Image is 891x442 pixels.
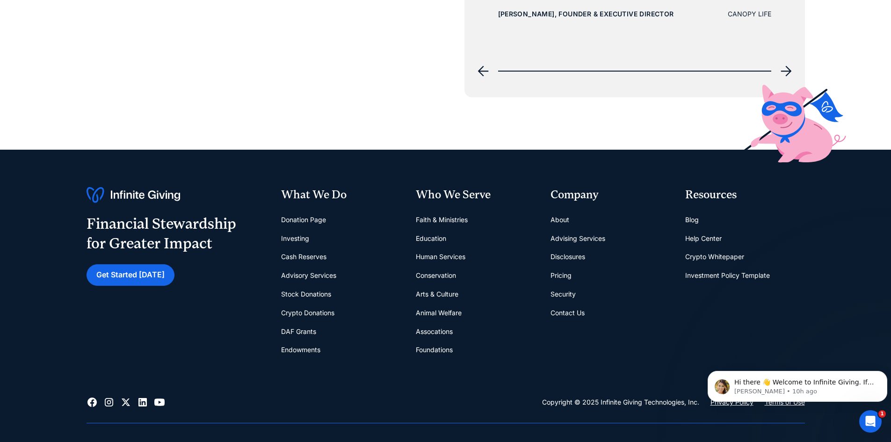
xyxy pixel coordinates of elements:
[878,410,886,418] span: 1
[281,247,326,266] a: Cash Reserves
[281,187,401,203] div: What We Do
[685,187,805,203] div: Resources
[728,8,771,20] div: CANOPY LIFE
[416,229,446,248] a: Education
[281,229,309,248] a: Investing
[281,341,320,359] a: Endowments
[685,247,744,266] a: Crypto Whitepaper
[281,266,336,285] a: Advisory Services
[542,397,699,408] div: Copyright © 2025 Infinite Giving Technologies, Inc.
[281,322,316,341] a: DAF Grants
[551,304,585,322] a: Contact Us
[87,214,236,253] div: Financial Stewardship for Greater Impact
[416,304,462,322] a: Animal Welfare
[685,210,699,229] a: Blog
[416,210,468,229] a: Faith & Ministries
[551,285,576,304] a: Security
[416,285,458,304] a: Arts & Culture
[416,341,453,359] a: Foundations
[551,247,585,266] a: Disclosures
[704,351,891,417] iframe: Intercom notifications message
[685,266,770,285] a: Investment Policy Template
[281,210,326,229] a: Donation Page
[472,60,494,82] div: previous slide
[775,60,797,82] div: next slide
[551,266,572,285] a: Pricing
[416,266,456,285] a: Conservation
[551,187,670,203] div: Company
[685,229,722,248] a: Help Center
[498,8,674,20] div: [PERSON_NAME], Founder & Executive Director
[551,210,569,229] a: About
[859,410,882,433] iframe: Intercom live chat
[416,247,465,266] a: Human Services
[416,187,536,203] div: Who We Serve
[281,304,334,322] a: Crypto Donations
[551,229,605,248] a: Advising Services
[416,322,453,341] a: Assocations
[281,285,331,304] a: Stock Donations
[87,264,174,285] a: Get Started [DATE]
